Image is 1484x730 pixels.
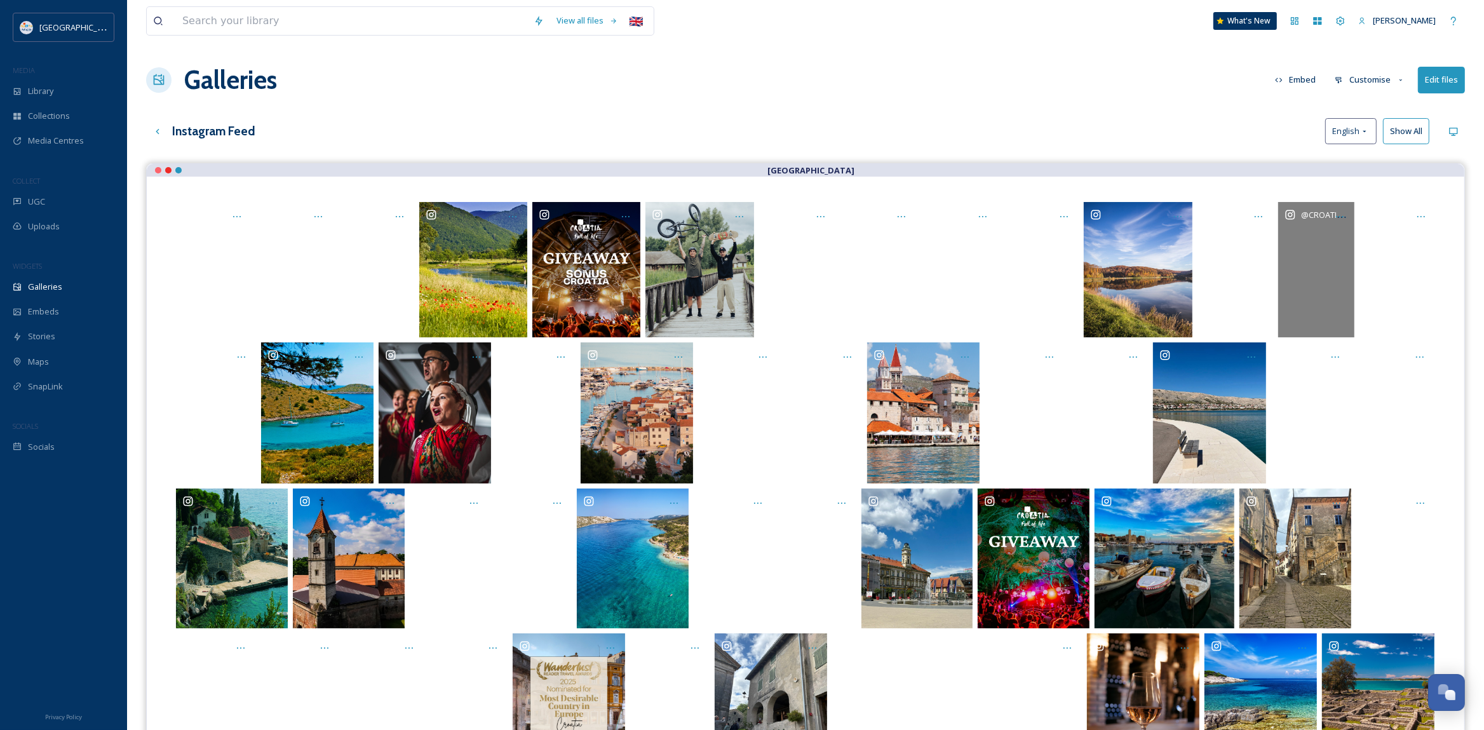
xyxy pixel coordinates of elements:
[550,8,624,33] a: View all files
[1428,674,1465,711] button: Open Chat
[1301,208,1383,220] span: @ croatiafulloflife
[13,65,35,75] span: MEDIA
[20,21,33,34] img: HTZ_logo_EN.svg
[1383,118,1429,144] button: Show All
[45,713,82,721] span: Privacy Policy
[176,7,527,35] input: Search your library
[28,330,55,342] span: Stories
[28,85,53,97] span: Library
[45,708,82,724] a: Privacy Policy
[13,421,38,431] span: SOCIALS
[39,21,120,33] span: [GEOGRAPHIC_DATA]
[184,61,277,99] a: Galleries
[624,10,647,32] div: 🇬🇧
[28,135,84,147] span: Media Centres
[13,261,42,271] span: WIDGETS
[1418,67,1465,93] button: Edit files
[1213,12,1277,30] a: What's New
[28,441,55,453] span: Socials
[172,122,255,140] h3: Instagram Feed
[1352,8,1442,33] a: [PERSON_NAME]
[1328,67,1412,92] button: Customise
[28,196,45,208] span: UGC
[1269,67,1323,92] button: Embed
[13,176,40,186] span: COLLECT
[28,306,59,318] span: Embeds
[28,110,70,122] span: Collections
[28,356,49,368] span: Maps
[28,281,62,293] span: Galleries
[1332,125,1359,137] span: English
[1373,15,1436,26] span: [PERSON_NAME]
[28,381,63,393] span: SnapLink
[1276,199,1357,340] a: @croatiafulloflife
[28,220,60,233] span: Uploads
[768,165,855,176] strong: [GEOGRAPHIC_DATA]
